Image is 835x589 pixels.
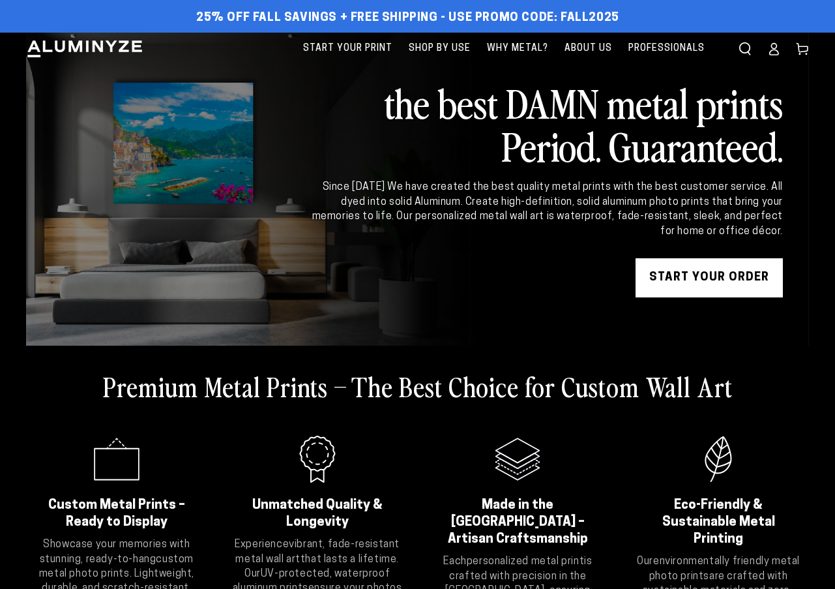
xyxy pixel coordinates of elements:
span: 25% off FALL Savings + Free Shipping - Use Promo Code: FALL2025 [196,11,619,25]
summary: Search our site [731,35,759,63]
h2: the best DAMN metal prints Period. Guaranteed. [310,81,783,167]
h2: Unmatched Quality & Longevity [243,497,392,531]
a: Professionals [622,33,711,65]
a: About Us [558,33,619,65]
h2: Made in the [GEOGRAPHIC_DATA] – Artisan Craftsmanship [444,497,593,548]
strong: vibrant, fade-resistant metal wall art [235,539,400,564]
strong: environmentally friendly metal photo prints [649,556,800,581]
div: Since [DATE] We have created the best quality metal prints with the best customer service. All dy... [310,180,783,239]
a: Shop By Use [402,33,477,65]
span: About Us [564,40,612,57]
h2: Eco-Friendly & Sustainable Metal Printing [644,497,793,548]
h2: Custom Metal Prints – Ready to Display [42,497,191,531]
strong: custom metal photo prints [39,554,194,579]
img: Aluminyze [26,39,143,59]
h2: Premium Metal Prints – The Best Choice for Custom Wall Art [103,369,733,403]
a: Why Metal? [480,33,555,65]
span: Why Metal? [487,40,548,57]
strong: personalized metal print [467,556,584,567]
span: Start Your Print [303,40,392,57]
span: Professionals [628,40,705,57]
a: START YOUR Order [636,258,783,297]
span: Shop By Use [409,40,471,57]
a: Start Your Print [297,33,399,65]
